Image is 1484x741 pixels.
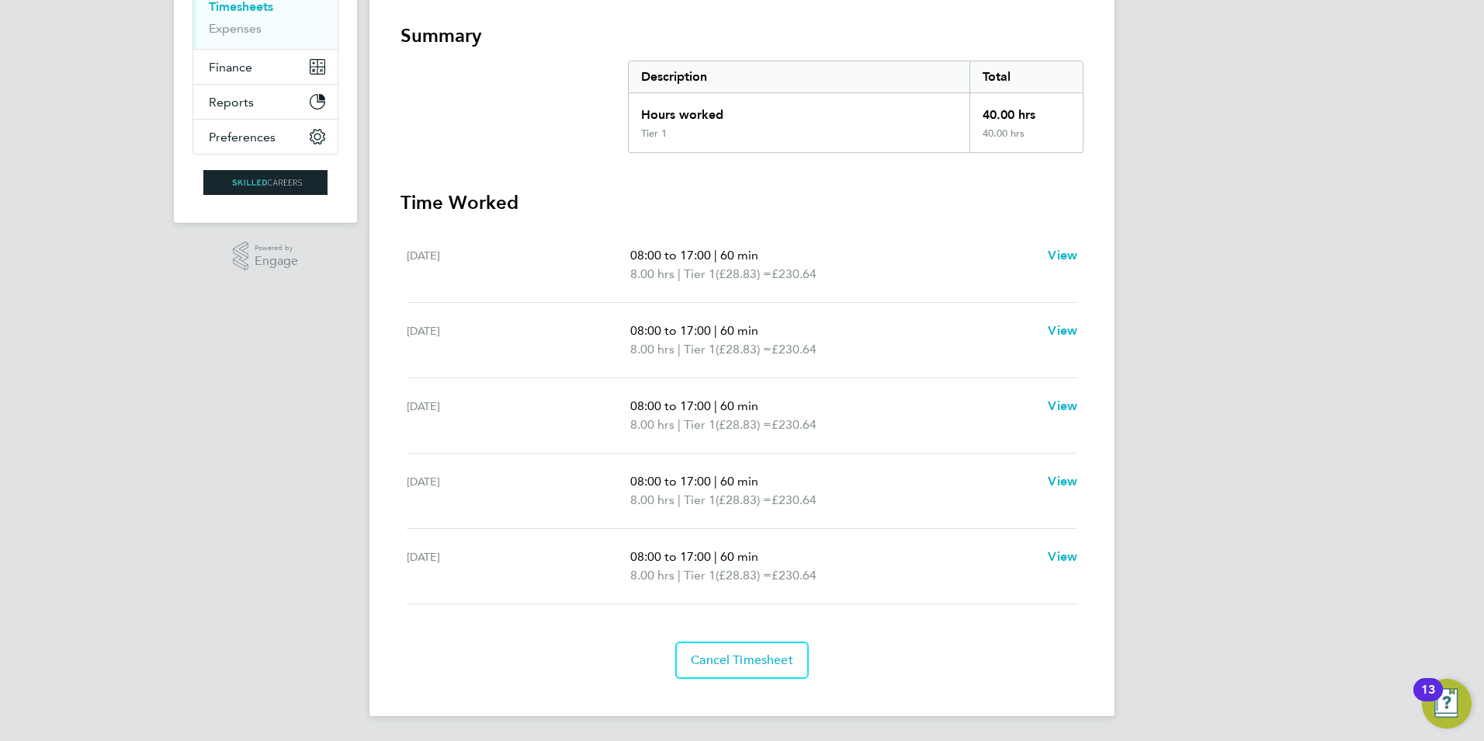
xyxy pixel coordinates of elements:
[209,95,254,110] span: Reports
[629,93,969,127] div: Hours worked
[209,60,252,75] span: Finance
[628,61,1084,153] div: Summary
[630,492,674,507] span: 8.00 hrs
[1048,248,1077,263] span: View
[684,416,716,434] span: Tier 1
[407,472,630,510] div: [DATE]
[1048,472,1077,491] a: View
[1422,679,1472,729] button: Open Resource Center, 13 new notifications
[630,398,711,413] span: 08:00 to 17:00
[192,170,338,195] a: Go to home page
[678,266,681,281] span: |
[630,549,711,564] span: 08:00 to 17:00
[969,127,1083,152] div: 40.00 hrs
[969,93,1083,127] div: 40.00 hrs
[684,491,716,510] span: Tier 1
[684,265,716,284] span: Tier 1
[630,342,674,357] span: 8.00 hrs
[678,417,681,432] span: |
[678,342,681,357] span: |
[716,342,771,357] span: (£28.83) =
[716,266,771,281] span: (£28.83) =
[255,255,298,268] span: Engage
[203,170,328,195] img: skilledcareers-logo-retina.png
[1048,474,1077,489] span: View
[716,492,771,507] span: (£28.83) =
[1048,549,1077,564] span: View
[641,127,667,140] div: Tier 1
[684,340,716,359] span: Tier 1
[714,474,717,489] span: |
[630,248,711,263] span: 08:00 to 17:00
[1048,398,1077,413] span: View
[720,549,758,564] span: 60 min
[1048,397,1077,416] a: View
[714,549,717,564] span: |
[209,21,262,36] a: Expenses
[720,474,758,489] span: 60 min
[684,566,716,585] span: Tier 1
[720,398,758,413] span: 60 min
[678,492,681,507] span: |
[716,417,771,432] span: (£28.83) =
[400,23,1084,679] section: Timesheet
[630,323,711,338] span: 08:00 to 17:00
[407,246,630,284] div: [DATE]
[193,120,338,154] button: Preferences
[400,23,1084,48] h3: Summary
[1048,246,1077,265] a: View
[630,474,711,489] span: 08:00 to 17:00
[1048,322,1077,340] a: View
[714,323,717,338] span: |
[407,548,630,585] div: [DATE]
[193,85,338,119] button: Reports
[716,568,771,583] span: (£28.83) =
[771,266,817,281] span: £230.64
[714,248,717,263] span: |
[1048,548,1077,566] a: View
[407,322,630,359] div: [DATE]
[233,242,299,271] a: Powered byEngage
[691,652,793,668] span: Cancel Timesheet
[630,417,674,432] span: 8.00 hrs
[255,242,298,255] span: Powered by
[969,61,1083,92] div: Total
[209,130,276,144] span: Preferences
[630,266,674,281] span: 8.00 hrs
[675,642,809,679] button: Cancel Timesheet
[720,248,758,263] span: 60 min
[771,568,817,583] span: £230.64
[629,61,969,92] div: Description
[400,190,1084,215] h3: Time Worked
[407,397,630,434] div: [DATE]
[771,342,817,357] span: £230.64
[1048,323,1077,338] span: View
[771,492,817,507] span: £230.64
[630,568,674,583] span: 8.00 hrs
[193,50,338,84] button: Finance
[771,417,817,432] span: £230.64
[1421,690,1435,710] div: 13
[720,323,758,338] span: 60 min
[678,568,681,583] span: |
[714,398,717,413] span: |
